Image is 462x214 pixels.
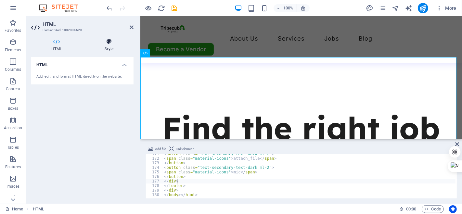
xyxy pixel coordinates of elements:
i: Publish [419,5,427,12]
button: pages [379,4,387,12]
p: Elements [5,47,21,53]
h6: 100% [283,4,294,12]
button: 100% [274,4,297,12]
i: Save (Ctrl+S) [171,5,178,12]
i: Design (Ctrl+Alt+Y) [366,5,373,12]
button: undo [106,4,113,12]
button: Usercentrics [449,205,457,213]
p: Tables [7,145,19,150]
div: Add, edit, and format HTML directly on the website. [36,74,128,80]
div: 176 [146,174,163,179]
div: 179 [146,188,163,193]
div: 173 [146,161,163,165]
button: save [171,4,178,12]
span: : [411,207,412,211]
h2: HTML [43,21,134,27]
a: Click to cancel selection. Double-click to open Pages [5,205,23,213]
button: Link element [168,145,195,153]
div: 180 [146,193,163,197]
span: More [436,5,456,11]
h4: HTML [31,38,84,52]
p: Columns [5,67,21,72]
p: Boxes [8,106,19,111]
span: Add file [155,145,166,153]
p: Content [6,86,20,92]
h4: HTML [31,57,134,69]
p: Favorites [5,28,21,33]
button: design [366,4,374,12]
div: 175 [146,170,163,174]
h3: Element #ed-1002004629 [43,27,121,33]
i: Pages (Ctrl+Alt+S) [379,5,386,12]
button: Code [422,205,444,213]
div: 172 [146,156,163,161]
i: On resize automatically adjust zoom level to fit chosen device. [300,5,306,11]
span: Click to select. Double-click to edit [33,205,44,213]
img: Editor Logo [37,4,86,12]
h4: Style [84,38,134,52]
h6: Session time [399,205,417,213]
i: AI Writer [405,5,412,12]
p: Images [6,184,20,189]
button: navigator [392,4,400,12]
div: 174 [146,165,163,170]
div: 178 [146,183,163,188]
button: Click here to leave preview mode and continue editing [145,4,152,12]
span: Link element [176,145,194,153]
button: reload [158,4,165,12]
nav: breadcrumb [33,205,44,213]
p: Features [5,164,21,170]
i: Undo: Change HTML (Ctrl+Z) [106,5,113,12]
button: text_generator [405,4,413,12]
i: Reload page [158,5,165,12]
button: Add file [147,145,167,153]
button: More [433,3,459,13]
i: Navigator [392,5,399,12]
span: Code [425,205,441,213]
span: 00 00 [406,205,416,213]
div: 177 [146,179,163,183]
button: publish [418,3,428,13]
p: Accordion [4,125,22,131]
